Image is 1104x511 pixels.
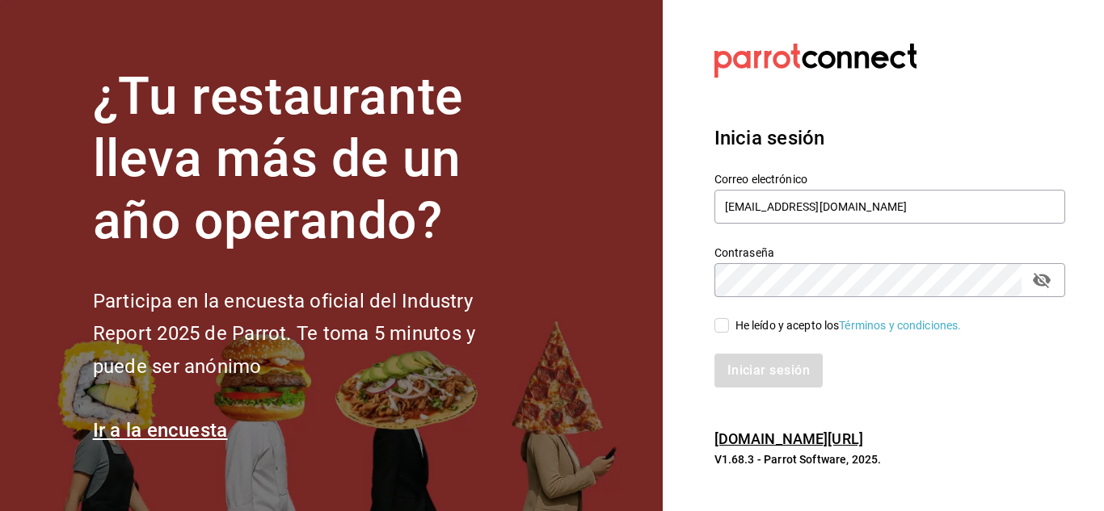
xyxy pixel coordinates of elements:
div: He leído y acepto los [735,317,962,334]
h1: ¿Tu restaurante lleva más de un año operando? [93,66,529,252]
a: Términos y condiciones. [839,319,961,332]
a: [DOMAIN_NAME][URL] [714,430,863,447]
p: V1.68.3 - Parrot Software, 2025. [714,451,1065,467]
button: passwordField [1028,266,1056,294]
label: Contraseña [714,247,1065,258]
label: Correo electrónico [714,174,1065,185]
h2: Participa en la encuesta oficial del Industry Report 2025 de Parrot. Te toma 5 minutos y puede se... [93,285,529,383]
input: Ingresa tu correo electrónico [714,190,1065,224]
h3: Inicia sesión [714,124,1065,153]
a: Ir a la encuesta [93,419,228,442]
